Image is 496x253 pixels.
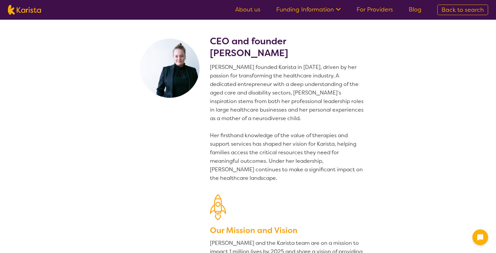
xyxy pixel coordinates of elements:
h3: Our Mission and Vision [210,224,366,236]
h2: CEO and founder [PERSON_NAME] [210,35,366,59]
img: Karista logo [8,5,41,15]
span: Back to search [442,6,484,14]
a: About us [235,6,260,13]
a: Funding Information [276,6,341,13]
a: Blog [409,6,422,13]
img: Our Mission [210,194,226,220]
a: Back to search [437,5,488,15]
a: For Providers [357,6,393,13]
p: [PERSON_NAME] founded Karista in [DATE], driven by her passion for transforming the healthcare in... [210,63,366,182]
